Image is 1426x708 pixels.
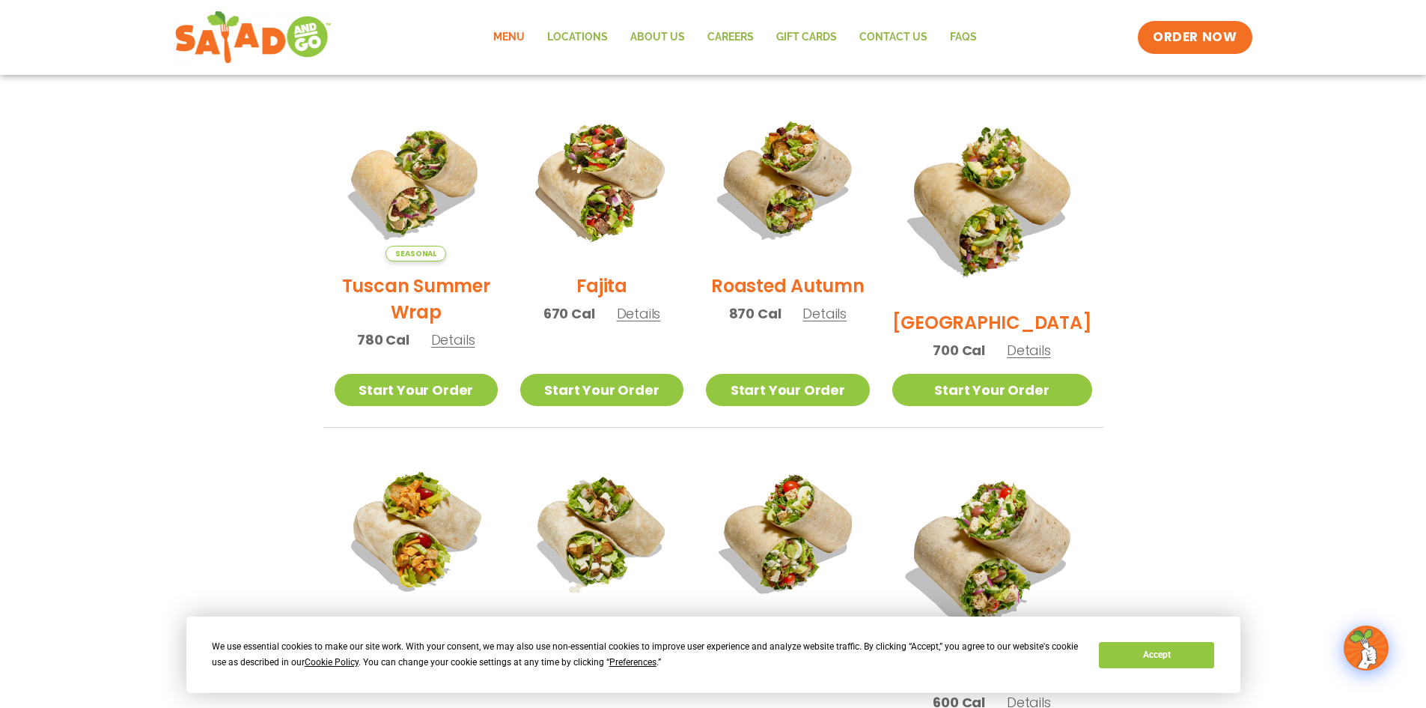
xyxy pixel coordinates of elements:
[619,20,696,55] a: About Us
[482,20,536,55] a: Menu
[706,450,869,614] img: Product photo for Cobb Wrap
[357,330,409,350] span: 780 Cal
[482,20,988,55] nav: Menu
[520,98,683,261] img: Product photo for Fajita Wrap
[933,340,985,360] span: 700 Cal
[1138,21,1252,54] a: ORDER NOW
[706,374,869,406] a: Start Your Order
[520,450,683,614] img: Product photo for Caesar Wrap
[848,20,939,55] a: Contact Us
[174,7,332,67] img: new-SAG-logo-768×292
[335,98,498,261] img: Product photo for Tuscan Summer Wrap
[765,20,848,55] a: GIFT CARDS
[386,246,446,261] span: Seasonal
[609,657,656,668] span: Preferences
[543,303,595,324] span: 670 Cal
[536,20,619,55] a: Locations
[576,273,627,299] h2: Fajita
[892,450,1092,650] img: Product photo for Greek Wrap
[335,374,498,406] a: Start Your Order
[431,330,475,349] span: Details
[1099,642,1214,668] button: Accept
[186,617,1240,693] div: Cookie Consent Prompt
[520,374,683,406] a: Start Your Order
[305,657,359,668] span: Cookie Policy
[212,639,1081,671] div: We use essential cookies to make our site work. With your consent, we may also use non-essential ...
[335,273,498,325] h2: Tuscan Summer Wrap
[892,309,1092,336] h2: [GEOGRAPHIC_DATA]
[1153,28,1237,46] span: ORDER NOW
[706,98,869,261] img: Product photo for Roasted Autumn Wrap
[1007,341,1051,360] span: Details
[696,20,765,55] a: Careers
[892,98,1092,298] img: Product photo for BBQ Ranch Wrap
[617,304,661,323] span: Details
[729,303,781,324] span: 870 Cal
[711,273,865,299] h2: Roasted Autumn
[335,450,498,614] img: Product photo for Buffalo Chicken Wrap
[1345,627,1387,669] img: wpChatIcon
[939,20,988,55] a: FAQs
[892,374,1092,406] a: Start Your Order
[802,304,847,323] span: Details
